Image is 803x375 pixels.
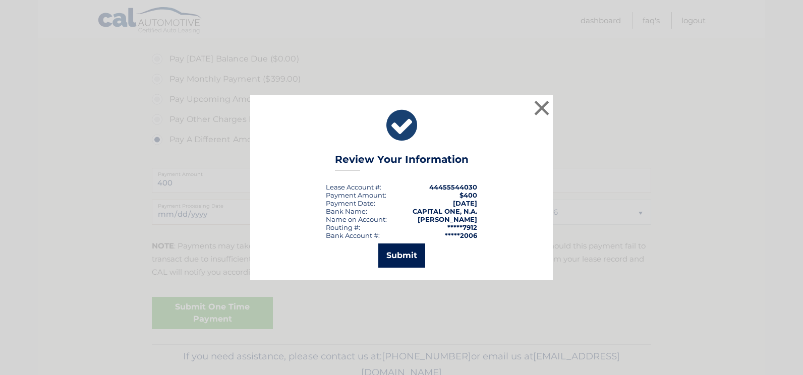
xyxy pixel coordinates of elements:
[418,215,477,223] strong: [PERSON_NAME]
[326,191,386,199] div: Payment Amount:
[326,207,367,215] div: Bank Name:
[532,98,552,118] button: ×
[326,215,387,223] div: Name on Account:
[326,183,381,191] div: Lease Account #:
[378,243,425,268] button: Submit
[413,207,477,215] strong: CAPITAL ONE, N.A.
[326,199,375,207] div: :
[326,199,374,207] span: Payment Date
[429,183,477,191] strong: 44455544030
[326,231,380,239] div: Bank Account #:
[326,223,360,231] div: Routing #:
[453,199,477,207] span: [DATE]
[335,153,469,171] h3: Review Your Information
[460,191,477,199] span: $400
